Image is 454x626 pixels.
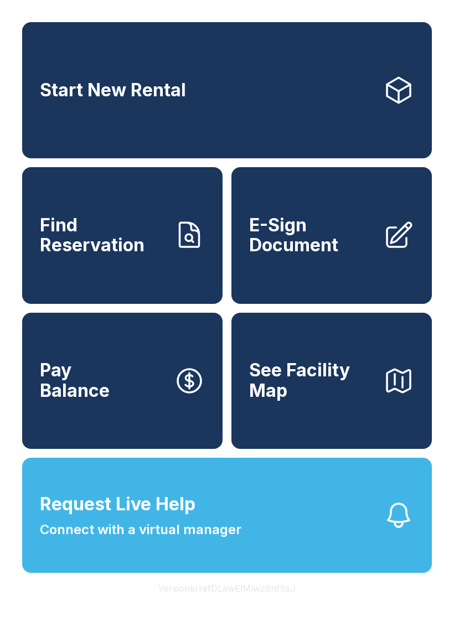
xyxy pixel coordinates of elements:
button: PayBalance [22,313,223,449]
span: Request Live Help [40,491,195,518]
span: Pay Balance [40,360,110,401]
span: Start New Rental [40,80,186,101]
a: E-Sign Document [231,167,432,303]
span: Connect with a virtual manager [40,520,241,540]
a: Start New Rental [22,22,432,158]
button: Request Live HelpConnect with a virtual manager [22,458,432,573]
button: VersionkrrefDLawElMlwz8nfSsJ [149,573,305,604]
span: Find Reservation [40,215,165,256]
span: See Facility Map [249,360,374,401]
a: Find Reservation [22,167,223,303]
span: E-Sign Document [249,215,374,256]
button: See Facility Map [231,313,432,449]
